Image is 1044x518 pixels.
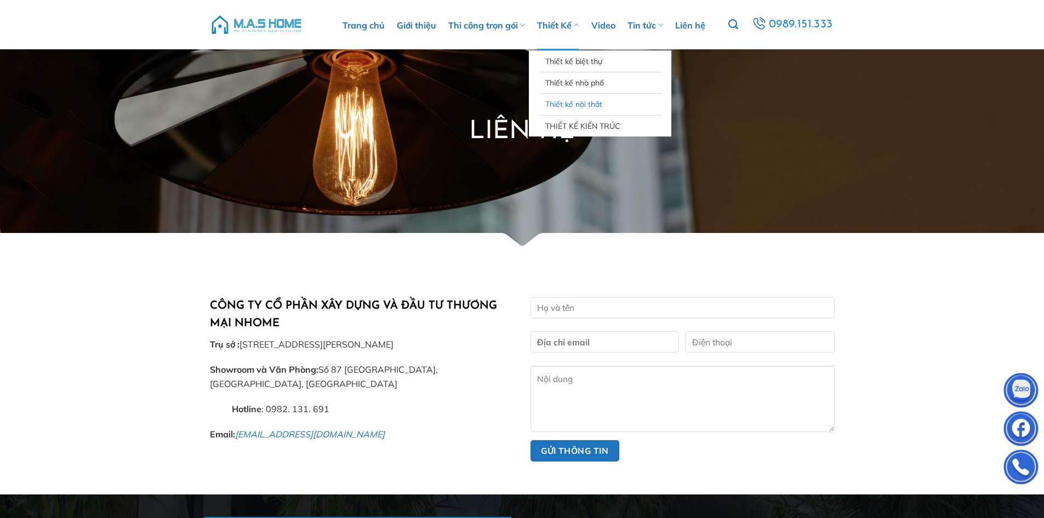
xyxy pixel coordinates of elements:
[232,403,261,414] strong: Hotline
[530,297,835,462] form: Form liên hệ
[210,402,514,417] p: : 0982. 131. 691
[768,15,835,34] span: 0989.151.333
[210,363,514,391] p: Số 87 [GEOGRAPHIC_DATA], [GEOGRAPHIC_DATA], [GEOGRAPHIC_DATA]
[1005,375,1037,408] img: Zalo
[210,338,514,352] p: [STREET_ADDRESS][PERSON_NAME]
[210,300,497,329] strong: CÔNG TY CỔ PHẦN XÂY DỰNG VÀ ĐẦU TƯ THƯƠNG MẠI NHOME
[1005,414,1037,447] img: Facebook
[530,297,835,318] input: Họ và tên
[530,331,680,352] input: Địa chỉ email
[545,51,655,72] a: Thiết kế biệt thự
[530,440,619,462] input: Gửi thông tin
[545,116,655,136] a: THIẾT KẾ KIẾN TRÚC
[210,8,303,41] img: M.A.S HOME – Tổng Thầu Thiết Kế Và Xây Nhà Trọn Gói
[749,14,837,35] a: 0989.151.333
[235,429,385,440] a: [EMAIL_ADDRESS][DOMAIN_NAME]
[685,331,835,352] input: Điện thoại
[469,119,575,145] span: Liên hệ
[1005,452,1037,485] img: Phone
[210,339,239,350] strong: Trụ sở :
[210,364,318,375] strong: Showroom và Văn Phòng:
[545,72,655,93] a: Thiết kế nhà phố
[210,429,235,440] strong: Email:
[728,13,738,36] a: Tìm kiếm
[545,94,655,115] a: Thiết kế nội thất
